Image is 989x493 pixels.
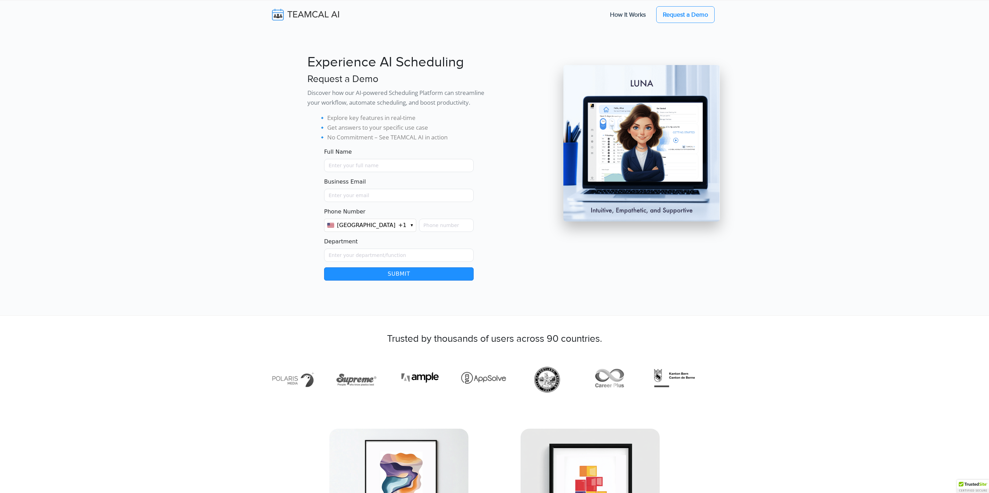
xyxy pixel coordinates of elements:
[563,65,720,221] img: pic
[307,73,490,85] h3: Request a Demo
[419,219,474,232] input: Phone number
[603,7,653,22] a: How It Works
[442,364,489,395] img: https-www.portland.gov-.png
[411,221,413,228] span: ▾
[569,364,616,395] img: https-www.be.ch-de-start.html.png
[957,480,989,493] div: TrustedSite Certified
[324,178,366,186] label: Business Email
[324,148,352,156] label: Full Name
[307,88,490,107] p: Discover how our AI-powered Scheduling Platform can streamline your workflow, automate scheduling...
[378,364,425,395] img: https-appsolve.com-%E2%80%931.png
[696,364,743,395] img: https-backofficestaffingsolutions.com-.png
[324,159,474,172] input: Name must only contain letters and spaces
[319,132,490,142] li: 🔹 No Commitment – See TEAMCAL AI in action
[324,208,365,216] label: Phone Number
[269,333,720,345] h3: Trusted by thousands of users across 90 countries.
[324,189,474,202] input: Enter your email
[251,364,298,395] img: http-supreme.co.in-%E2%80%931.png
[324,267,474,281] button: Submit
[633,364,680,395] img: https-biotech-net.com-.png
[398,221,407,229] span: +1
[314,364,361,395] img: https-ample.co.in-.png
[505,364,552,395] img: https-careerpluscanada.com-.png
[324,219,416,232] button: [GEOGRAPHIC_DATA] +1 ▾
[319,113,490,123] li: 🔹 Explore key features in real-time
[319,123,490,132] li: 🔹 Get answers to your specific use case
[337,221,395,229] span: [GEOGRAPHIC_DATA]
[307,54,490,71] h1: Experience AI Scheduling
[327,223,334,228] img: United States flag
[324,249,474,262] input: Enter your department/function
[656,6,715,23] a: Request a Demo
[324,237,358,246] label: Department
